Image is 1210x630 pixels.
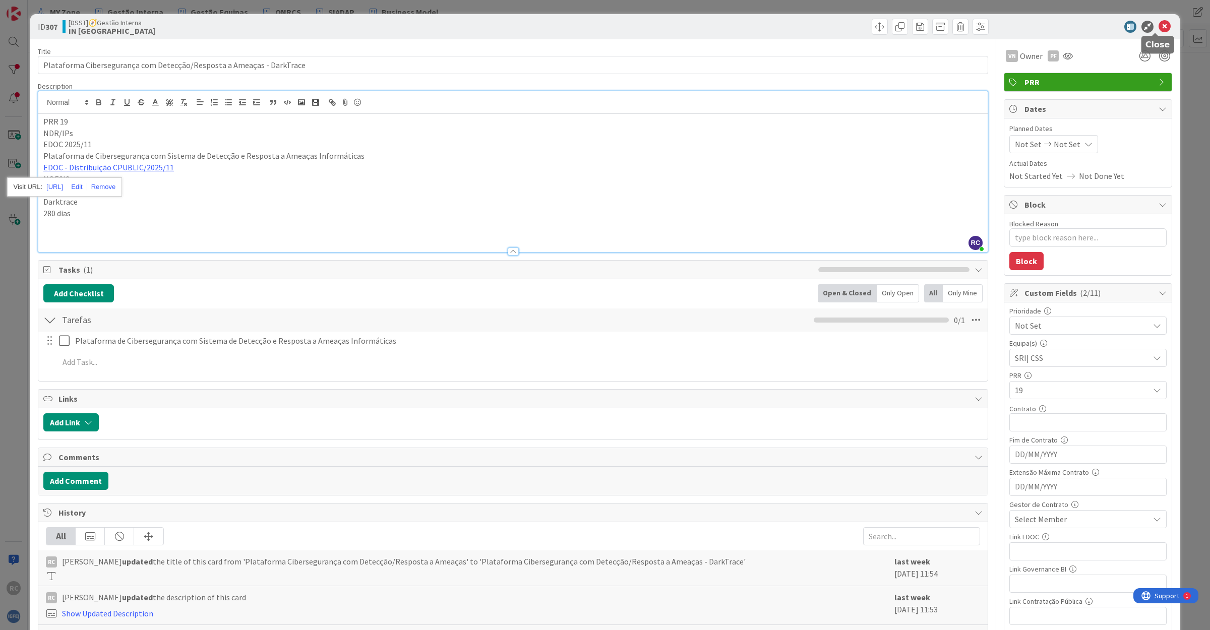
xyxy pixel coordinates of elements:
[1009,436,1167,444] div: Fim de Contrato
[62,555,746,568] span: [PERSON_NAME] the title of this card from 'Plataforma Cibersegurança com Detecção/Resposta a Amea...
[52,4,55,12] div: 1
[75,335,981,347] p: Plataforma de Cibersegurança com Sistema de Detecção e Resposta a Ameaças Informáticas
[43,472,108,490] button: Add Comment
[58,393,970,405] span: Links
[38,21,57,33] span: ID
[45,22,57,32] b: 307
[43,139,983,150] p: EDOC 2025/11
[1006,50,1018,62] div: VN
[894,556,930,566] b: last week
[58,451,970,463] span: Comments
[1009,307,1167,314] div: Prioridade
[1015,352,1149,364] span: SRI| CSS
[1024,287,1154,299] span: Custom Fields
[43,173,983,185] p: NOESIS
[83,265,93,275] span: ( 1 )
[1009,404,1036,413] label: Contrato
[1015,384,1149,396] span: 19
[1015,513,1067,525] span: Select Member
[1009,252,1044,270] button: Block
[1080,288,1101,298] span: ( 2/11 )
[1009,158,1167,169] span: Actual Dates
[38,47,51,56] label: Title
[1145,40,1170,49] h5: Close
[894,591,980,619] div: [DATE] 11:53
[43,208,983,219] p: 280 dias
[877,284,919,302] div: Only Open
[1024,103,1154,115] span: Dates
[58,311,285,329] input: Add Checklist...
[21,2,46,14] span: Support
[863,527,980,545] input: Search...
[122,592,153,602] b: updated
[43,150,983,162] p: Plataforma de Cibersegurança com Sistema de Detecção e Resposta a Ameaças Informáticas
[1009,219,1058,228] label: Blocked Reason
[43,284,114,302] button: Add Checklist
[43,162,174,172] a: EDOC - Distribuição CPUBLIC/2025/11
[1048,50,1059,61] div: PF
[894,555,980,581] div: [DATE] 11:54
[1015,138,1042,150] span: Not Set
[1009,501,1167,508] div: Gestor de Contrato
[943,284,983,302] div: Only Mine
[1015,478,1161,495] input: DD/MM/YYYY
[1009,372,1167,379] div: PRR
[1024,76,1154,88] span: PRR
[954,314,965,326] span: 0 / 1
[58,264,813,276] span: Tasks
[1009,123,1167,134] span: Planned Dates
[43,116,983,128] p: PRR 19
[1054,138,1080,150] span: Not Set
[62,591,246,603] span: [PERSON_NAME] the description of this card
[1009,533,1167,540] div: Link EDOC
[46,180,63,194] a: [URL]
[1020,50,1043,62] span: Owner
[38,56,988,74] input: type card name here...
[69,19,155,27] span: [DSST]🧭Gestão Interna
[1009,598,1167,605] div: Link Contratação Pública
[1009,170,1063,182] span: Not Started Yet
[894,592,930,602] b: last week
[1024,199,1154,211] span: Block
[43,184,983,196] p: Falta relatório
[122,556,153,566] b: updated
[1009,565,1167,573] div: Link Governance BI
[43,128,983,139] p: NDR/IPs
[46,592,57,603] div: RC
[1015,319,1144,333] span: Not Set
[46,528,76,545] div: All
[818,284,877,302] div: Open & Closed
[1015,446,1161,463] input: DD/MM/YYYY
[43,196,983,208] p: Darktrace
[43,413,99,431] button: Add Link
[1009,469,1167,476] div: Extensão Máxima Contrato
[38,82,73,91] span: Description
[924,284,943,302] div: All
[62,608,153,618] a: Show Updated Description
[46,556,57,568] div: RC
[969,236,983,250] span: RC
[1009,340,1167,347] div: Equipa(s)
[58,507,970,519] span: History
[1079,170,1124,182] span: Not Done Yet
[69,27,155,35] b: IN [GEOGRAPHIC_DATA]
